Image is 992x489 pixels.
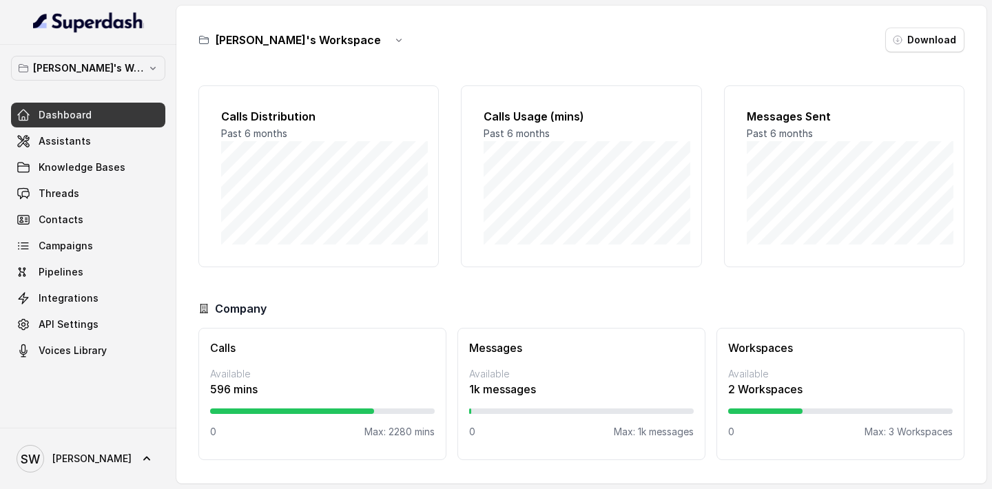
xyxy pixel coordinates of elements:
button: Download [885,28,964,52]
p: 0 [728,425,734,439]
h2: Calls Usage (mins) [484,108,679,125]
span: API Settings [39,318,99,331]
h3: Calls [210,340,435,356]
text: SW [21,452,40,466]
span: Voices Library [39,344,107,357]
h2: Calls Distribution [221,108,416,125]
a: Contacts [11,207,165,232]
a: Voices Library [11,338,165,363]
h3: Company [215,300,267,317]
p: Max: 2280 mins [364,425,435,439]
p: 1k messages [469,381,694,397]
a: Threads [11,181,165,206]
button: [PERSON_NAME]'s Workspace [11,56,165,81]
span: Past 6 months [221,127,287,139]
p: 0 [210,425,216,439]
a: Assistants [11,129,165,154]
span: Past 6 months [747,127,813,139]
span: Pipelines [39,265,83,279]
span: Knowledge Bases [39,160,125,174]
span: Campaigns [39,239,93,253]
a: Pipelines [11,260,165,284]
p: Max: 3 Workspaces [865,425,953,439]
span: Past 6 months [484,127,550,139]
a: Integrations [11,286,165,311]
h3: Messages [469,340,694,356]
span: Contacts [39,213,83,227]
p: 596 mins [210,381,435,397]
a: Dashboard [11,103,165,127]
p: Available [210,367,435,381]
p: 2 Workspaces [728,381,953,397]
span: Integrations [39,291,99,305]
h3: [PERSON_NAME]'s Workspace [215,32,381,48]
a: API Settings [11,312,165,337]
span: Threads [39,187,79,200]
a: Knowledge Bases [11,155,165,180]
h3: Workspaces [728,340,953,356]
a: Campaigns [11,233,165,258]
p: Max: 1k messages [614,425,694,439]
span: [PERSON_NAME] [52,452,132,466]
span: Assistants [39,134,91,148]
p: Available [728,367,953,381]
p: [PERSON_NAME]'s Workspace [33,60,143,76]
p: Available [469,367,694,381]
a: [PERSON_NAME] [11,439,165,478]
p: 0 [469,425,475,439]
h2: Messages Sent [747,108,942,125]
img: light.svg [33,11,144,33]
span: Dashboard [39,108,92,122]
